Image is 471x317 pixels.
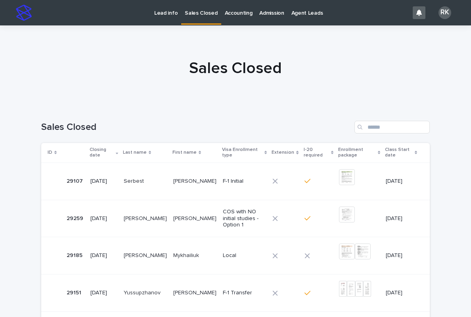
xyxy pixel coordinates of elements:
[222,145,262,160] p: Visa Enrollment type
[386,178,417,185] p: [DATE]
[338,145,376,160] p: Enrollment package
[304,145,329,160] p: I-20 required
[385,145,413,160] p: Class Start date
[41,122,351,133] h1: Sales Closed
[386,290,417,296] p: [DATE]
[90,290,117,296] p: [DATE]
[48,148,52,157] p: ID
[41,274,430,312] tr: 2915129151 [DATE]YussupzhanovYussupzhanov [PERSON_NAME][PERSON_NAME] F-1 Transfer[DATE]
[67,214,85,222] p: 29259
[386,215,417,222] p: [DATE]
[67,251,84,259] p: 29185
[124,288,162,296] p: Yussupzhanov
[173,214,218,222] p: [PERSON_NAME]
[124,251,168,259] p: [PERSON_NAME]
[173,251,201,259] p: Mykhailiuk
[41,162,430,200] tr: 2910729107 [DATE]SerbestSerbest [PERSON_NAME][PERSON_NAME] F-1 Initial[DATE]
[67,176,84,185] p: 29107
[41,200,430,237] tr: 2925929259 [DATE][PERSON_NAME][PERSON_NAME] [PERSON_NAME][PERSON_NAME] COS with NO initial studie...
[90,145,114,160] p: Closing date
[173,288,218,296] p: [PERSON_NAME]
[67,288,83,296] p: 29151
[90,178,117,185] p: [DATE]
[90,215,117,222] p: [DATE]
[41,59,430,78] h1: Sales Closed
[124,214,168,222] p: [PERSON_NAME]
[272,148,294,157] p: Extension
[223,178,266,185] p: F-1 Initial
[223,290,266,296] p: F-1 Transfer
[123,148,147,157] p: Last name
[354,121,430,133] input: Search
[124,176,146,185] p: Serbest
[438,6,451,19] div: RK
[41,237,430,274] tr: 2918529185 [DATE][PERSON_NAME][PERSON_NAME] MykhailiukMykhailiuk Local[DATE]
[223,252,266,259] p: Local
[172,148,197,157] p: First name
[386,252,417,259] p: [DATE]
[173,176,218,185] p: Abdullah Sezer Metehan
[16,5,32,21] img: stacker-logo-s-only.png
[223,209,266,228] p: COS with NO initial studies - Option 1
[90,252,117,259] p: [DATE]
